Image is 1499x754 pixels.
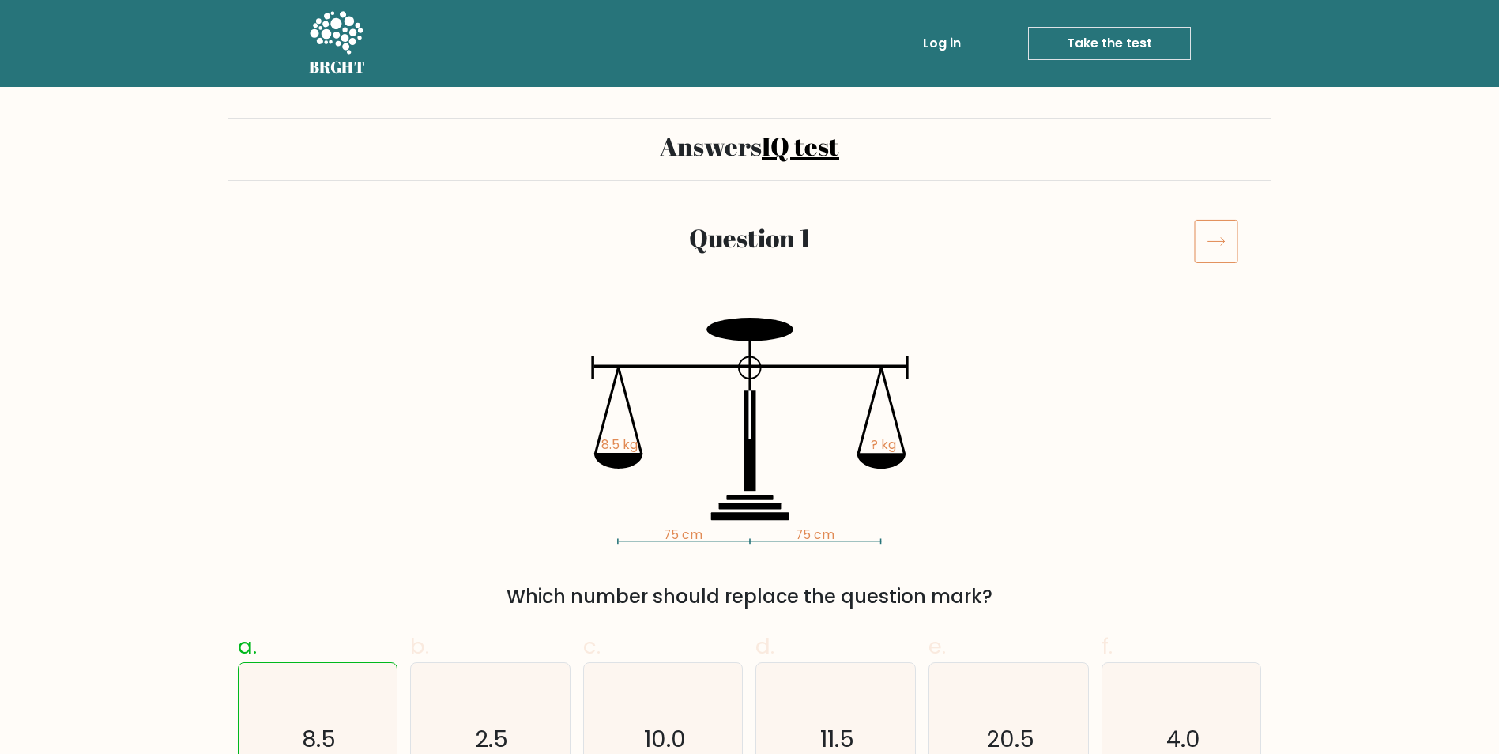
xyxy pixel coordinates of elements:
span: c. [583,631,601,662]
span: d. [755,631,774,662]
h2: Question 1 [325,223,1175,253]
h2: Answers [238,131,1262,161]
tspan: ? kg [871,435,896,454]
span: b. [410,631,429,662]
a: BRGHT [309,6,366,81]
tspan: 8.5 kg [601,435,638,454]
tspan: 75 cm [664,526,702,545]
tspan: 75 cm [796,526,834,545]
div: Which number should replace the question mark? [247,582,1252,611]
span: f. [1102,631,1113,662]
a: Take the test [1028,27,1191,60]
a: IQ test [762,129,839,163]
h5: BRGHT [309,58,366,77]
a: Log in [917,28,967,59]
span: a. [238,631,257,662]
span: e. [928,631,946,662]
